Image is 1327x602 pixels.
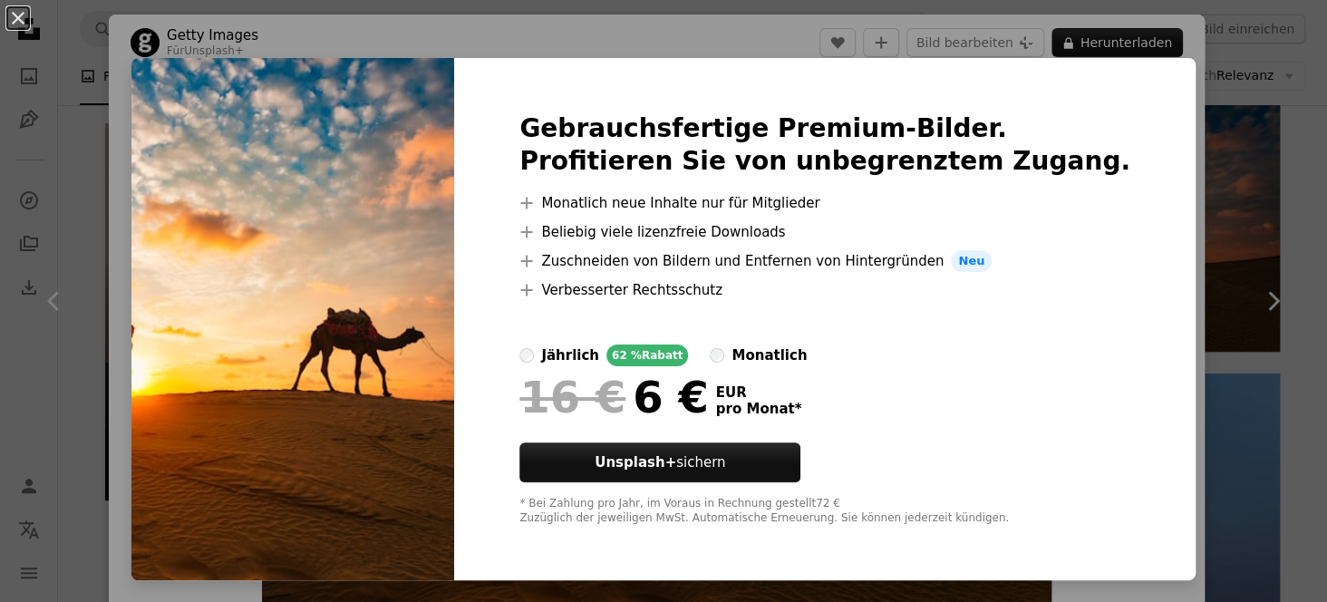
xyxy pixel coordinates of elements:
[606,345,688,366] div: 62 % Rabatt
[519,192,1130,214] li: Monatlich neue Inhalte nur für Mitglieder
[519,348,534,363] input: jährlich62 %Rabatt
[519,112,1130,178] h2: Gebrauchsfertige Premium-Bilder. Profitieren Sie von unbegrenztem Zugang.
[731,345,807,366] div: monatlich
[716,384,802,401] span: EUR
[951,250,992,272] span: Neu
[131,58,454,580] img: premium_photo-1661962542692-4fe7a4ad6b54
[519,497,1130,526] div: * Bei Zahlung pro Jahr, im Voraus in Rechnung gestellt 72 € Zuzüglich der jeweiligen MwSt. Automa...
[519,250,1130,272] li: Zuschneiden von Bildern und Entfernen von Hintergründen
[519,374,708,421] div: 6 €
[716,401,802,417] span: pro Monat *
[541,345,599,366] div: jährlich
[519,374,625,421] span: 16 €
[519,221,1130,243] li: Beliebig viele lizenzfreie Downloads
[519,279,1130,301] li: Verbesserter Rechtsschutz
[519,442,800,482] button: Unsplash+sichern
[595,454,676,471] strong: Unsplash+
[710,348,724,363] input: monatlich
